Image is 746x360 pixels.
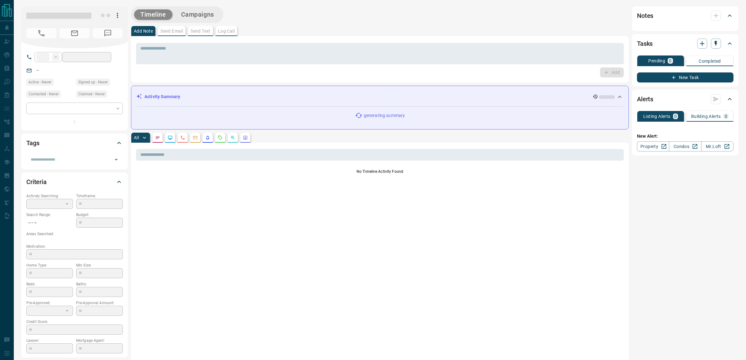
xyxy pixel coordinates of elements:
[60,28,90,38] span: No Email
[26,244,123,249] p: Motivation:
[674,114,677,119] p: 0
[26,338,73,343] p: Lawyer:
[637,72,733,82] button: New Task
[155,135,160,140] svg: Notes
[136,169,624,174] p: No Timeline Activity Found
[218,135,223,140] svg: Requests
[76,262,123,268] p: Min Size:
[230,135,235,140] svg: Opportunities
[193,135,198,140] svg: Emails
[175,9,220,20] button: Campaigns
[648,59,665,63] p: Pending
[134,135,139,140] p: All
[701,141,733,151] a: Mr.Loft
[26,212,73,218] p: Search Range:
[76,338,123,343] p: Mortgage Agent:
[725,114,727,119] p: 0
[643,114,670,119] p: Listing Alerts
[26,281,73,287] p: Beds:
[29,91,59,97] span: Contacted - Never
[26,138,39,148] h2: Tags
[36,68,39,73] a: --
[180,135,185,140] svg: Calls
[699,59,721,63] p: Completed
[26,193,73,199] p: Actively Searching:
[76,193,123,199] p: Timeframe:
[26,262,73,268] p: Home Type:
[637,94,653,104] h2: Alerts
[144,93,180,100] p: Activity Summary
[26,174,123,189] div: Criteria
[669,141,701,151] a: Condos
[168,135,173,140] svg: Lead Browsing Activity
[637,141,669,151] a: Property
[637,133,733,140] p: New Alert:
[136,91,623,103] div: Activity Summary
[26,177,47,187] h2: Criteria
[243,135,248,140] svg: Agent Actions
[691,114,721,119] p: Building Alerts
[76,212,123,218] p: Budget:
[26,319,123,325] p: Credit Score:
[29,79,51,85] span: Active - Never
[26,300,73,306] p: Pre-Approved:
[78,79,108,85] span: Signed up - Never
[637,11,653,21] h2: Notes
[364,112,405,119] p: generating summary
[26,28,56,38] span: No Number
[112,155,121,164] button: Open
[637,36,733,51] div: Tasks
[26,135,123,151] div: Tags
[26,218,73,228] p: -- - --
[134,29,153,33] p: Add Note
[26,231,123,237] p: Areas Searched:
[669,59,671,63] p: 0
[76,300,123,306] p: Pre-Approval Amount:
[637,92,733,107] div: Alerts
[93,28,123,38] span: No Number
[134,9,172,20] button: Timeline
[76,281,123,287] p: Baths:
[205,135,210,140] svg: Listing Alerts
[637,8,733,23] div: Notes
[637,39,653,49] h2: Tasks
[78,91,105,97] span: Claimed - Never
